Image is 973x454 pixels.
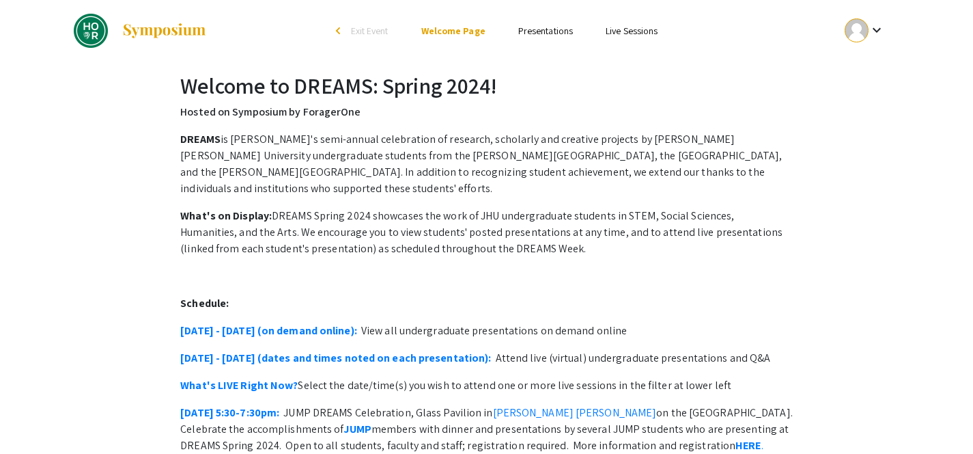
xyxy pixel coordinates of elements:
[180,405,793,454] p: JUMP DREAMS Celebration, Glass Pavilion in on the [GEOGRAPHIC_DATA]. Celebrate the accomplishment...
[830,15,899,46] button: Expand account dropdown
[180,132,221,146] strong: DREAMS
[180,131,793,197] p: is [PERSON_NAME]'s semi-annual celebration of research, scholarly and creative projects by [PERSO...
[336,27,344,35] div: arrow_back_ios
[421,25,485,37] a: Welcome Page
[180,350,793,366] p: Attend live (virtual) undergraduate presentations and Q&A
[351,25,389,37] span: Exit Event
[74,14,207,48] a: DREAMS: Spring 2024
[180,208,793,257] p: DREAMS Spring 2024 showcases the work of JHU undergraduate students in STEM, Social Sciences, Hum...
[180,323,357,338] a: [DATE] - [DATE] (on demand online):
[180,377,793,394] p: Select the date/time(s) you wish to attend one or more live sessions in the filter at lower left
[10,392,58,444] iframe: Chat
[180,323,793,339] p: View all undergraduate presentations on demand online
[735,438,761,453] strong: HERE
[180,104,793,120] p: Hosted on Symposium by ForagerOne
[493,405,657,420] a: [PERSON_NAME] [PERSON_NAME]
[74,14,108,48] img: DREAMS: Spring 2024
[180,296,229,310] strong: Schedule:
[122,23,207,39] img: Symposium by ForagerOne
[180,72,793,98] h2: Welcome to DREAMS: Spring 2024!
[343,422,371,436] a: JUMP
[180,209,272,223] strong: What's on Display:
[869,22,885,38] mat-icon: Expand account dropdown
[606,25,658,37] a: Live Sessions
[180,351,491,365] a: [DATE] - [DATE] (dates and times noted on each presentation):
[180,378,298,392] a: What's LIVE Right Now?
[518,25,573,37] a: Presentations
[735,438,763,453] a: HERE.
[180,405,279,420] a: [DATE] 5:30-7:30pm:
